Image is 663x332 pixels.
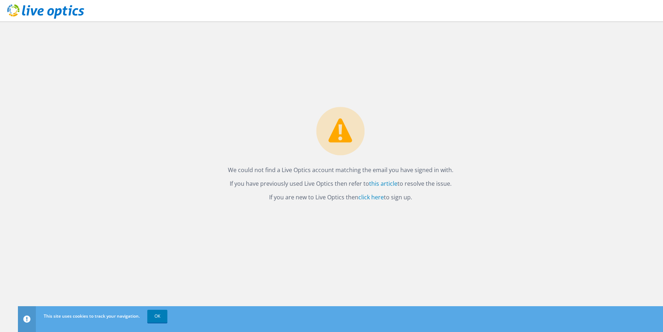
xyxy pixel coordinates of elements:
[147,310,167,323] a: OK
[369,180,397,188] a: this article
[228,179,453,189] p: If you have previously used Live Optics then refer to to resolve the issue.
[358,193,384,201] a: click here
[44,313,140,319] span: This site uses cookies to track your navigation.
[228,192,453,202] p: If you are new to Live Optics then to sign up.
[228,165,453,175] p: We could not find a Live Optics account matching the email you have signed in with.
